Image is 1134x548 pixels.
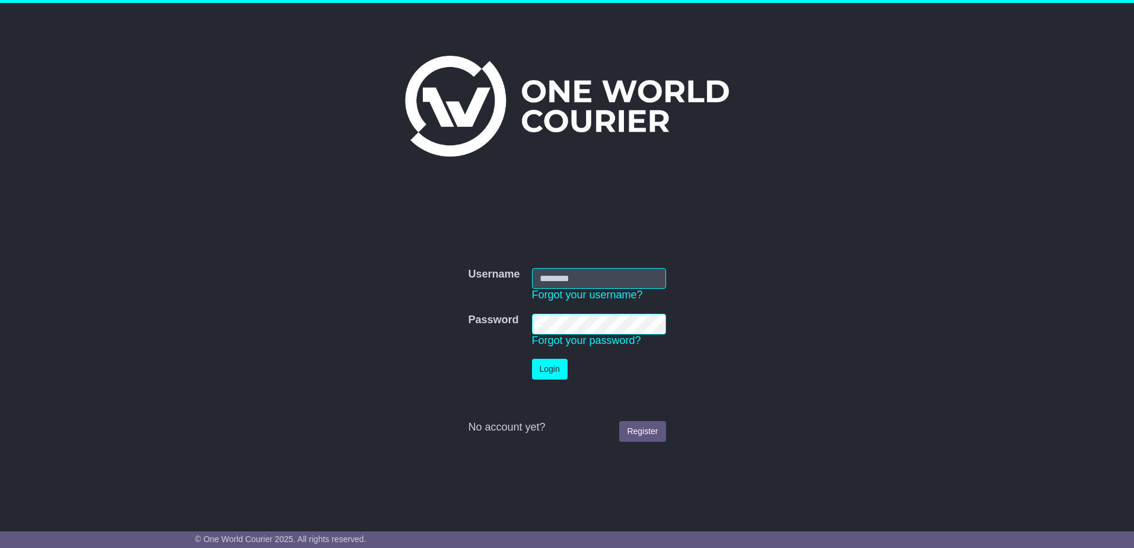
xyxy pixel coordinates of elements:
span: © One World Courier 2025. All rights reserved. [195,534,367,544]
a: Forgot your username? [532,289,643,301]
label: Password [468,314,518,327]
img: One World [405,56,729,157]
a: Forgot your password? [532,334,641,346]
div: No account yet? [468,421,665,434]
label: Username [468,268,520,281]
button: Login [532,359,568,380]
a: Register [619,421,665,442]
